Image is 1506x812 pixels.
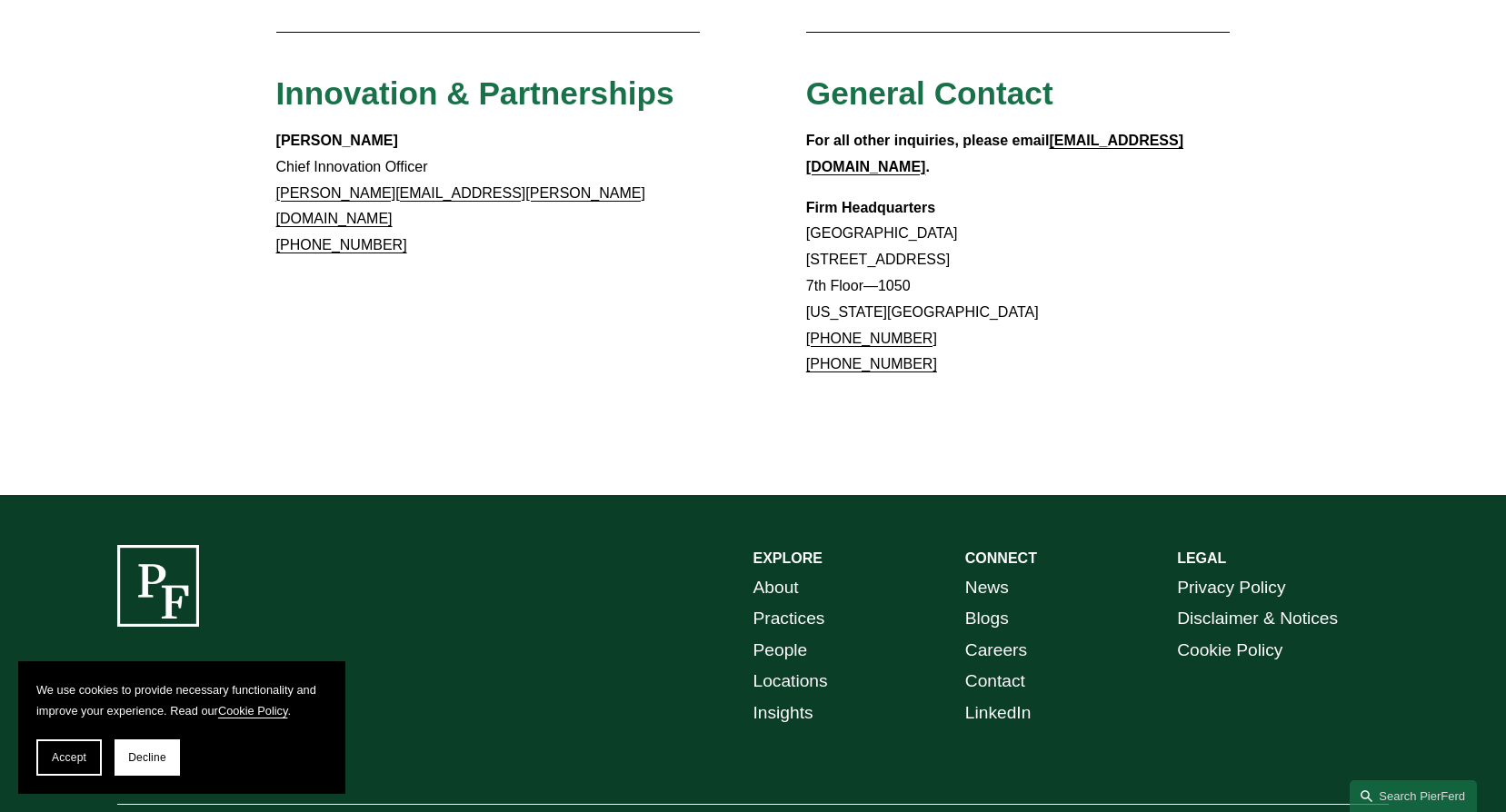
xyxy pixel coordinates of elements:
[965,603,1009,635] a: Blogs
[128,751,166,764] span: Decline
[965,666,1025,698] a: Contact
[1177,572,1285,604] a: Privacy Policy
[965,550,1037,566] strong: CONNECT
[965,635,1027,667] a: Careers
[753,666,828,698] a: Locations
[52,751,86,764] span: Accept
[1350,780,1477,812] a: Search this site
[36,739,102,776] button: Accept
[965,572,1009,604] a: News
[806,133,1183,174] a: [EMAIL_ADDRESS][DOMAIN_NAME]
[115,739,180,776] button: Decline
[18,661,345,794] section: Cookie banner
[1177,603,1338,635] a: Disclaimer & Notices
[1177,635,1282,667] a: Cookie Policy
[218,704,288,718] a: Cookie Policy
[965,698,1032,729] a: LinkedIn
[276,128,701,259] p: Chief Innovation Officer
[753,698,813,729] a: Insights
[753,572,799,604] a: About
[806,195,1231,379] p: [GEOGRAPHIC_DATA] [STREET_ADDRESS] 7th Floor—1050 [US_STATE][GEOGRAPHIC_DATA]
[276,75,674,111] span: Innovation & Partnerships
[276,185,645,227] a: [PERSON_NAME][EMAIL_ADDRESS][PERSON_NAME][DOMAIN_NAME]
[806,133,1050,148] strong: For all other inquiries, please email
[276,237,407,253] a: [PHONE_NUMBER]
[276,133,398,148] strong: [PERSON_NAME]
[925,159,929,174] strong: .
[806,75,1053,111] span: General Contact
[806,356,937,371] a: [PHONE_NUMBER]
[806,200,935,215] strong: Firm Headquarters
[36,679,327,721] p: We use cookies to provide necessary functionality and improve your experience. Read our .
[753,635,808,667] a: People
[1177,550,1226,566] strong: LEGAL
[753,603,825,635] a: Practices
[753,550,823,566] strong: EXPLORE
[806,331,937,346] a: [PHONE_NUMBER]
